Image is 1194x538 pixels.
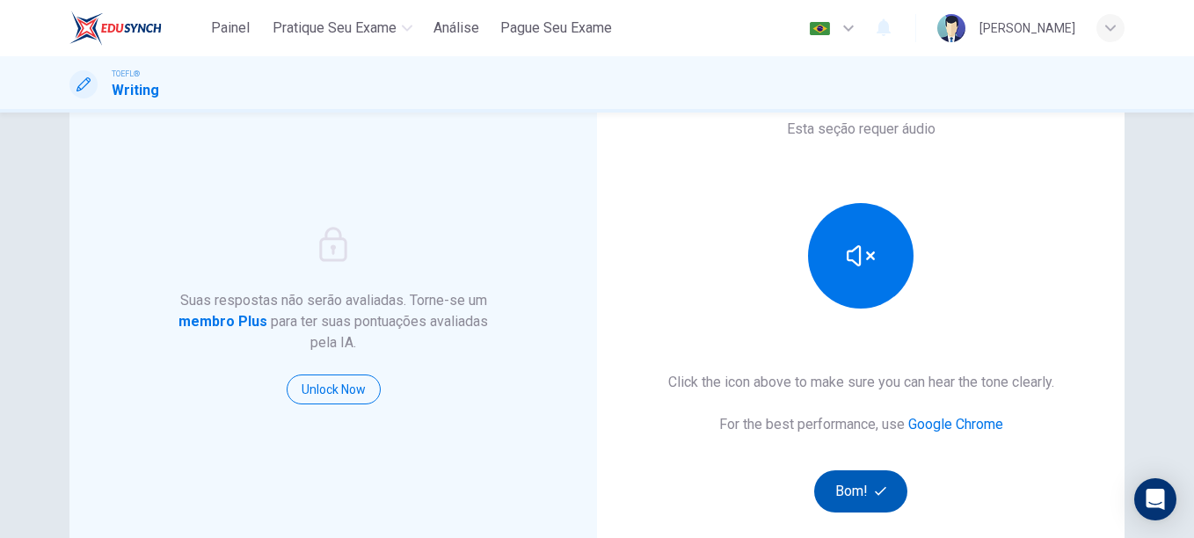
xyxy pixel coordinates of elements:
h6: Click the icon above to make sure you can hear the tone clearly. [668,372,1054,393]
div: Open Intercom Messenger [1134,478,1176,520]
span: Painel [211,18,250,39]
button: Bom! [814,470,908,513]
a: EduSynch logo [69,11,202,46]
button: Pratique seu exame [266,12,419,44]
button: Painel [202,12,258,44]
button: Análise [426,12,486,44]
button: Unlock Now [287,374,381,404]
h6: For the best performance, use [719,414,1003,435]
div: [PERSON_NAME] [979,18,1075,39]
strong: membro Plus [178,313,267,330]
h6: Suas respostas não serão avaliadas. Torne-se um para ter suas pontuações avaliadas pela IA. [175,290,492,353]
img: EduSynch logo [69,11,162,46]
h6: Esta seção requer áudio [787,119,936,140]
img: Profile picture [937,14,965,42]
a: Google Chrome [908,416,1003,433]
h1: Writing [112,80,159,101]
span: Pague Seu Exame [500,18,612,39]
img: pt [809,22,831,35]
span: Pratique seu exame [273,18,397,39]
span: Análise [433,18,479,39]
button: Pague Seu Exame [493,12,619,44]
span: TOEFL® [112,68,140,80]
